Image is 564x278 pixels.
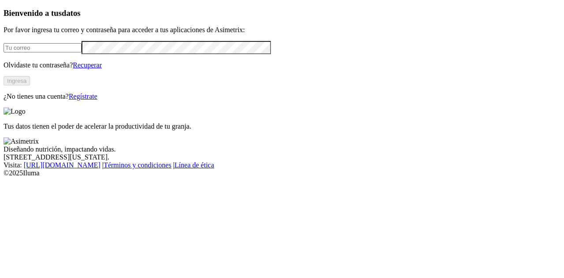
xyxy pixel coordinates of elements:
[4,161,560,169] div: Visita : | |
[4,169,560,177] div: © 2025 Iluma
[4,61,560,69] p: Olvidaste tu contraseña?
[174,161,214,169] a: Línea de ética
[4,107,26,115] img: Logo
[104,161,171,169] a: Términos y condiciones
[69,93,97,100] a: Regístrate
[4,93,560,100] p: ¿No tienes una cuenta?
[4,145,560,153] div: Diseñando nutrición, impactando vidas.
[4,8,560,18] h3: Bienvenido a tus
[4,43,82,52] input: Tu correo
[62,8,81,18] span: datos
[24,161,100,169] a: [URL][DOMAIN_NAME]
[4,122,560,130] p: Tus datos tienen el poder de acelerar la productividad de tu granja.
[4,153,560,161] div: [STREET_ADDRESS][US_STATE].
[73,61,102,69] a: Recuperar
[4,137,39,145] img: Asimetrix
[4,76,30,85] button: Ingresa
[4,26,560,34] p: Por favor ingresa tu correo y contraseña para acceder a tus aplicaciones de Asimetrix:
